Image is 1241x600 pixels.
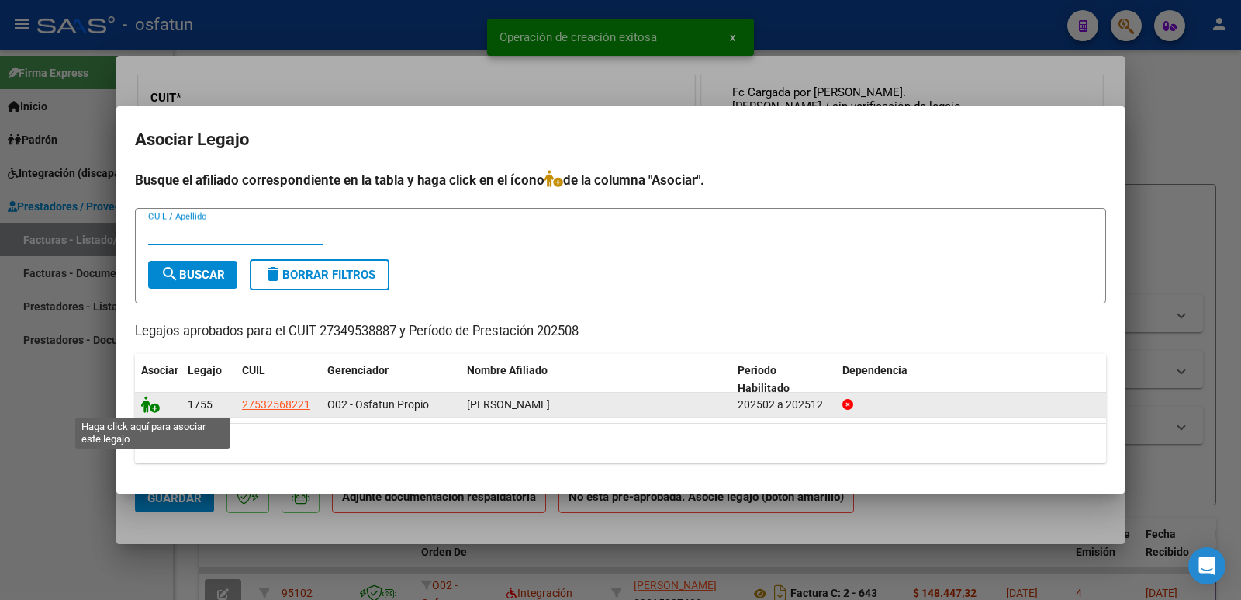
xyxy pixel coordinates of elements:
[135,125,1106,154] h2: Asociar Legajo
[738,396,830,414] div: 202502 a 202512
[135,170,1106,190] h4: Busque el afiliado correspondiente en la tabla y haga click en el ícono de la columna "Asociar".
[467,364,548,376] span: Nombre Afiliado
[467,398,550,411] span: FERNANDEZ LIZARRAGA IARA
[327,364,389,376] span: Gerenciador
[188,364,222,376] span: Legajo
[1188,547,1225,584] div: Open Intercom Messenger
[148,261,237,289] button: Buscar
[264,265,282,283] mat-icon: delete
[236,354,321,405] datatable-header-cell: CUIL
[242,364,265,376] span: CUIL
[135,322,1106,342] p: Legajos aprobados para el CUIT 27349538887 y Período de Prestación 202508
[161,268,225,282] span: Buscar
[135,424,1106,463] div: 1 registros
[250,259,389,290] button: Borrar Filtros
[321,354,461,405] datatable-header-cell: Gerenciador
[141,364,178,376] span: Asociar
[188,398,213,411] span: 1755
[738,364,790,394] span: Periodo Habilitado
[842,364,907,376] span: Dependencia
[836,354,1107,405] datatable-header-cell: Dependencia
[181,354,236,405] datatable-header-cell: Legajo
[327,398,429,411] span: O02 - Osfatun Propio
[242,398,310,411] span: 27532568221
[135,354,181,405] datatable-header-cell: Asociar
[461,354,731,405] datatable-header-cell: Nombre Afiliado
[264,268,375,282] span: Borrar Filtros
[731,354,836,405] datatable-header-cell: Periodo Habilitado
[161,265,179,283] mat-icon: search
